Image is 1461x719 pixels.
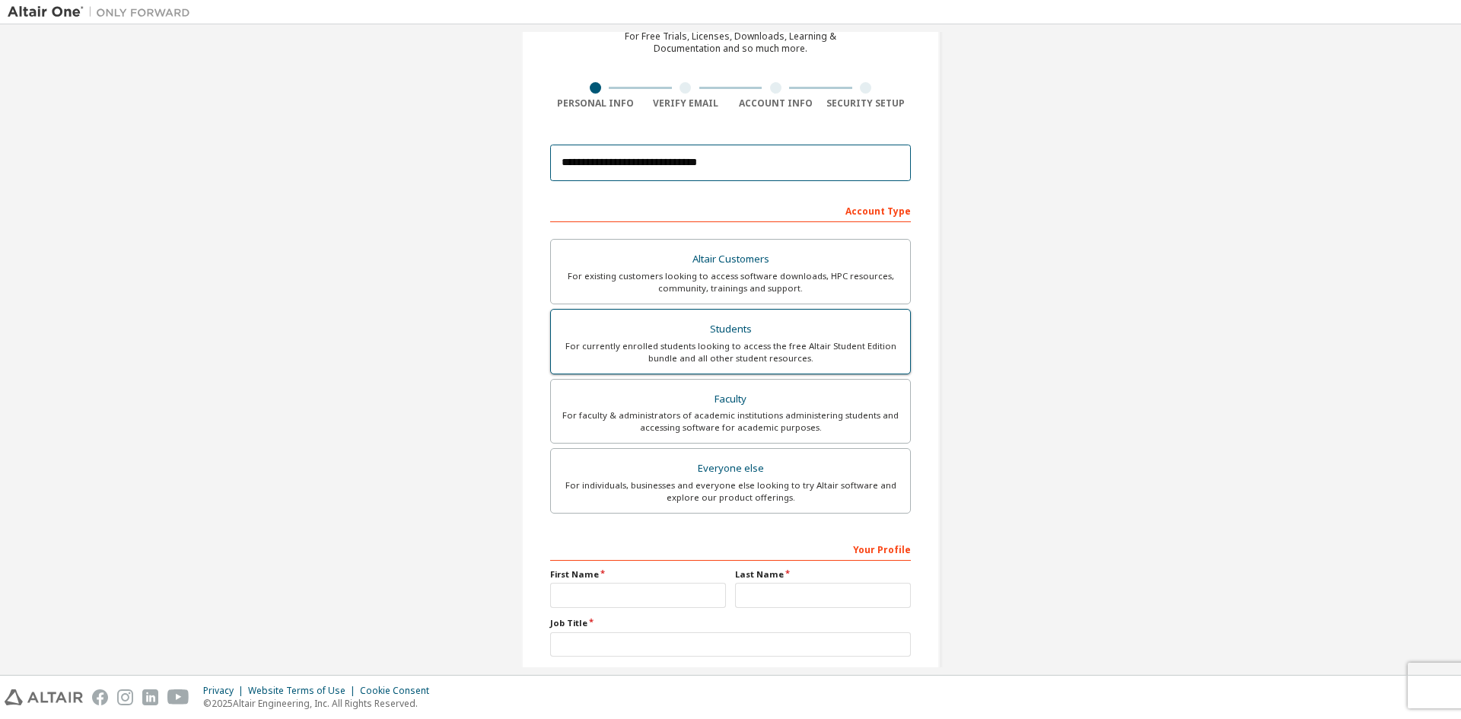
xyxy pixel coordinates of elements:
div: For existing customers looking to access software downloads, HPC resources, community, trainings ... [560,270,901,294]
p: © 2025 Altair Engineering, Inc. All Rights Reserved. [203,697,438,710]
div: Students [560,319,901,340]
label: Last Name [735,568,911,581]
img: altair_logo.svg [5,689,83,705]
label: Country [550,666,911,678]
div: Security Setup [821,97,912,110]
div: For individuals, businesses and everyone else looking to try Altair software and explore our prod... [560,479,901,504]
div: Everyone else [560,458,901,479]
div: Cookie Consent [360,685,438,697]
img: linkedin.svg [142,689,158,705]
div: Faculty [560,389,901,410]
div: For faculty & administrators of academic institutions administering students and accessing softwa... [560,409,901,434]
div: Personal Info [550,97,641,110]
img: instagram.svg [117,689,133,705]
img: Altair One [8,5,198,20]
div: Website Terms of Use [248,685,360,697]
label: Job Title [550,617,911,629]
div: Your Profile [550,536,911,561]
div: Account Info [730,97,821,110]
div: Privacy [203,685,248,697]
div: Account Type [550,198,911,222]
img: facebook.svg [92,689,108,705]
div: Verify Email [641,97,731,110]
img: youtube.svg [167,689,189,705]
div: For Free Trials, Licenses, Downloads, Learning & Documentation and so much more. [625,30,836,55]
div: For currently enrolled students looking to access the free Altair Student Edition bundle and all ... [560,340,901,364]
div: Altair Customers [560,249,901,270]
label: First Name [550,568,726,581]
